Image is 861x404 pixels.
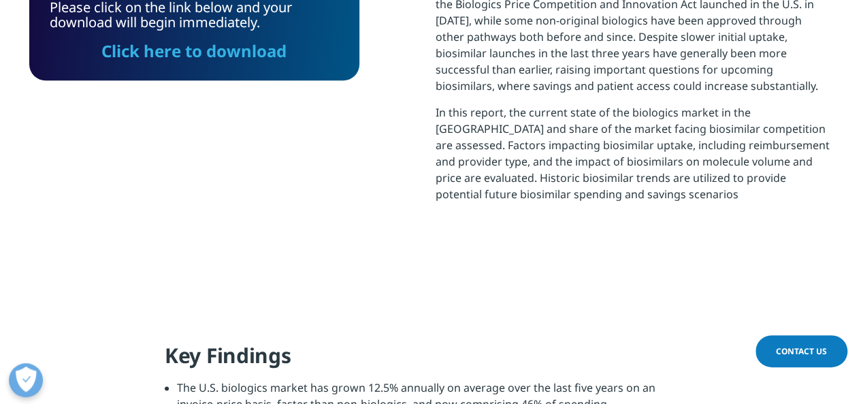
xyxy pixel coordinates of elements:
[9,363,43,397] button: Open Preferences
[776,345,827,357] span: Contact Us
[101,40,287,62] a: Click here to download
[165,342,696,379] h4: Key Findings
[756,335,847,367] a: Contact Us
[436,104,832,213] p: In this report, the current state of the biologics market in the [GEOGRAPHIC_DATA] and share of t...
